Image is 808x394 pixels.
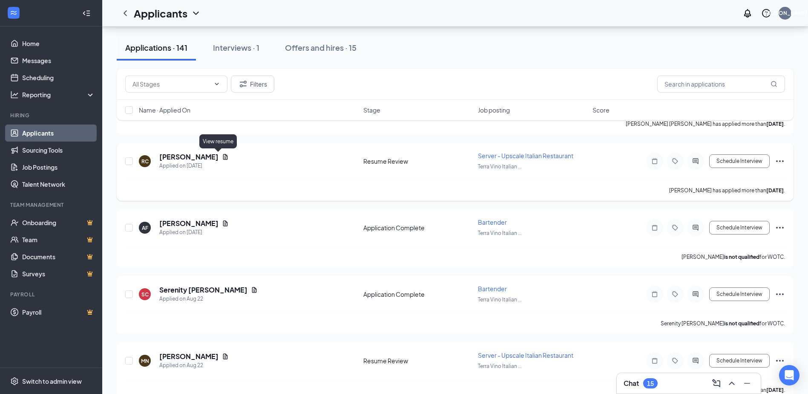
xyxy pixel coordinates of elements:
[690,224,701,231] svg: ActiveChat
[10,112,93,119] div: Hiring
[650,158,660,165] svg: Note
[709,221,770,235] button: Schedule Interview
[661,320,785,327] p: Serenity [PERSON_NAME] for WOTC.
[478,363,522,369] span: Terra Vino Italian ...
[125,42,187,53] div: Applications · 141
[22,176,95,193] a: Talent Network
[690,158,701,165] svg: ActiveChat
[478,163,522,170] span: Terra Vino Italian ...
[141,357,149,365] div: MN
[159,228,229,237] div: Applied on [DATE]
[132,79,210,89] input: All Stages
[231,75,274,93] button: Filter Filters
[709,354,770,368] button: Schedule Interview
[478,106,510,114] span: Job posting
[710,377,723,390] button: ComposeMessage
[22,125,95,142] a: Applicants
[9,9,18,17] svg: WorkstreamLogo
[690,291,701,298] svg: ActiveChat
[199,134,237,148] div: View resume
[742,378,752,388] svg: Minimize
[681,253,785,261] p: [PERSON_NAME] for WOTC.
[141,158,149,165] div: RC
[238,79,248,89] svg: Filter
[740,377,754,390] button: Minimize
[191,8,201,18] svg: ChevronDown
[159,352,219,361] h5: [PERSON_NAME]
[775,156,785,166] svg: Ellipses
[363,106,380,114] span: Stage
[363,223,473,232] div: Application Complete
[159,295,258,303] div: Applied on Aug 22
[690,357,701,364] svg: ActiveChat
[363,356,473,365] div: Resume Review
[222,220,229,227] svg: Document
[22,35,95,52] a: Home
[650,357,660,364] svg: Note
[22,52,95,69] a: Messages
[10,377,19,385] svg: Settings
[779,365,799,385] div: Open Intercom Messenger
[22,142,95,159] a: Sourcing Tools
[670,158,680,165] svg: Tag
[711,378,722,388] svg: ComposeMessage
[139,106,190,114] span: Name · Applied On
[159,285,247,295] h5: Serenity [PERSON_NAME]
[725,377,739,390] button: ChevronUp
[709,154,770,168] button: Schedule Interview
[159,361,229,370] div: Applied on Aug 22
[478,230,522,236] span: Terra Vino Italian ...
[478,296,522,303] span: Terra Vino Italian ...
[657,75,785,93] input: Search in applications
[724,254,759,260] b: is not qualified
[478,351,573,359] span: Server - Upscale Italian Restaurant
[363,290,473,298] div: Application Complete
[10,291,93,298] div: Payroll
[592,106,610,114] span: Score
[771,81,777,87] svg: MagnifyingGlass
[775,289,785,299] svg: Ellipses
[10,90,19,99] svg: Analysis
[624,379,639,388] h3: Chat
[159,219,219,228] h5: [PERSON_NAME]
[22,214,95,231] a: OnboardingCrown
[650,224,660,231] svg: Note
[670,291,680,298] svg: Tag
[22,265,95,282] a: SurveysCrown
[650,291,660,298] svg: Note
[142,224,148,232] div: AF
[724,320,759,327] b: is not qualified
[141,291,149,298] div: SC
[22,90,95,99] div: Reporting
[82,9,91,17] svg: Collapse
[727,378,737,388] svg: ChevronUp
[775,356,785,366] svg: Ellipses
[22,69,95,86] a: Scheduling
[363,157,473,165] div: Resume Review
[10,201,93,209] div: Team Management
[213,42,259,53] div: Interviews · 1
[669,187,785,194] p: [PERSON_NAME] has applied more than .
[478,218,507,226] span: Bartender
[22,377,82,385] div: Switch to admin view
[763,9,807,17] div: [PERSON_NAME]
[670,357,680,364] svg: Tag
[742,8,753,18] svg: Notifications
[478,152,573,159] span: Server - Upscale Italian Restaurant
[670,224,680,231] svg: Tag
[761,8,771,18] svg: QuestionInfo
[766,387,784,393] b: [DATE]
[285,42,357,53] div: Offers and hires · 15
[222,353,229,360] svg: Document
[709,287,770,301] button: Schedule Interview
[775,223,785,233] svg: Ellipses
[22,159,95,176] a: Job Postings
[120,8,130,18] svg: ChevronLeft
[22,304,95,321] a: PayrollCrown
[159,152,219,162] h5: [PERSON_NAME]
[22,248,95,265] a: DocumentsCrown
[647,380,654,387] div: 15
[251,287,258,293] svg: Document
[766,187,784,194] b: [DATE]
